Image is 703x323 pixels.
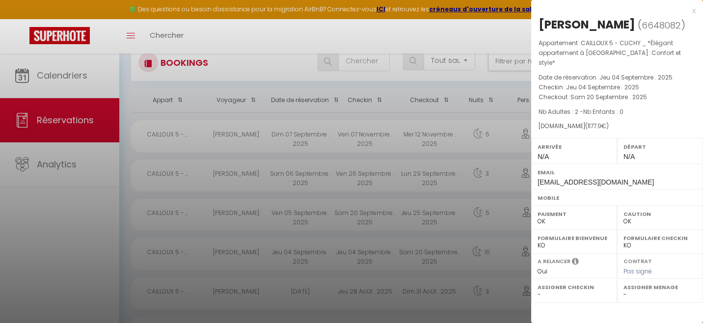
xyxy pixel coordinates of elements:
[642,19,681,31] span: 6648082
[623,282,697,292] label: Assigner Menage
[538,142,611,152] label: Arrivée
[8,4,37,33] button: Ouvrir le widget de chat LiveChat
[538,153,549,161] span: N/A
[539,122,696,131] div: [DOMAIN_NAME]
[538,282,611,292] label: Assigner Checkin
[538,233,611,243] label: Formulaire Bienvenue
[623,209,697,219] label: Caution
[623,233,697,243] label: Formulaire Checkin
[572,257,579,268] i: Sélectionner OUI si vous souhaiter envoyer les séquences de messages post-checkout
[538,257,570,266] label: A relancer
[583,108,623,116] span: Nb Enfants : 0
[538,209,611,219] label: Paiement
[623,153,635,161] span: N/A
[539,92,696,102] p: Checkout :
[599,73,673,81] span: Jeu 04 Septembre . 2025
[531,5,696,17] div: x
[539,73,696,82] p: Date de réservation :
[585,122,609,130] span: ( €)
[570,93,647,101] span: Sam 20 Septembre . 2025
[566,83,639,91] span: Jeu 04 Septembre . 2025
[623,142,697,152] label: Départ
[538,193,697,203] label: Mobile
[623,267,652,275] span: Pas signé
[638,18,685,32] span: ( )
[539,38,696,68] p: Appartement :
[588,122,601,130] span: 1177.9
[539,39,681,67] span: CAILLOUX 5 - CLICHY _ *Élégant appartement à [GEOGRAPHIC_DATA]: Confort et style*
[539,17,635,32] div: [PERSON_NAME]
[539,108,623,116] span: Nb Adultes : 2 -
[539,82,696,92] p: Checkin :
[623,257,652,264] label: Contrat
[538,178,654,186] span: [EMAIL_ADDRESS][DOMAIN_NAME]
[538,167,697,177] label: Email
